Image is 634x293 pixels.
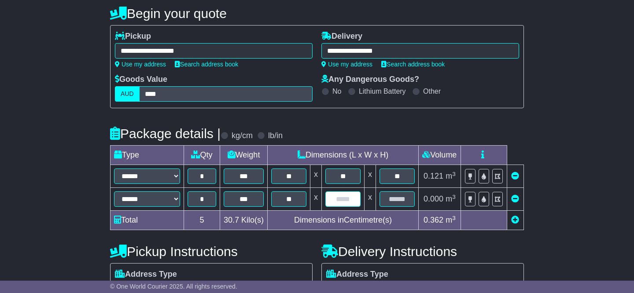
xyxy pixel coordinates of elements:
[310,165,322,188] td: x
[110,6,524,21] h4: Begin your quote
[268,146,419,165] td: Dimensions (L x W x H)
[321,32,362,41] label: Delivery
[115,270,177,279] label: Address Type
[184,146,220,165] td: Qty
[110,283,237,290] span: © One World Courier 2025. All rights reserved.
[511,194,519,203] a: Remove this item
[424,194,443,203] span: 0.000
[111,146,184,165] td: Type
[452,194,456,200] sup: 3
[511,172,519,180] a: Remove this item
[220,146,268,165] td: Weight
[446,194,456,203] span: m
[321,61,372,68] a: Use my address
[424,172,443,180] span: 0.121
[310,188,322,211] td: x
[110,244,313,259] h4: Pickup Instructions
[115,86,140,102] label: AUD
[115,75,167,84] label: Goods Value
[365,188,376,211] td: x
[321,244,524,259] h4: Delivery Instructions
[452,171,456,177] sup: 3
[424,216,443,224] span: 0.362
[184,211,220,230] td: 5
[365,165,376,188] td: x
[446,216,456,224] span: m
[220,211,268,230] td: Kilo(s)
[423,87,441,95] label: Other
[326,270,388,279] label: Address Type
[381,61,445,68] a: Search address book
[332,87,341,95] label: No
[115,61,166,68] a: Use my address
[321,75,419,84] label: Any Dangerous Goods?
[111,211,184,230] td: Total
[232,131,253,141] label: kg/cm
[511,216,519,224] a: Add new item
[452,215,456,221] sup: 3
[224,216,239,224] span: 30.7
[110,126,221,141] h4: Package details |
[446,172,456,180] span: m
[419,146,461,165] td: Volume
[359,87,406,95] label: Lithium Battery
[268,131,283,141] label: lb/in
[115,32,151,41] label: Pickup
[175,61,238,68] a: Search address book
[268,211,419,230] td: Dimensions in Centimetre(s)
